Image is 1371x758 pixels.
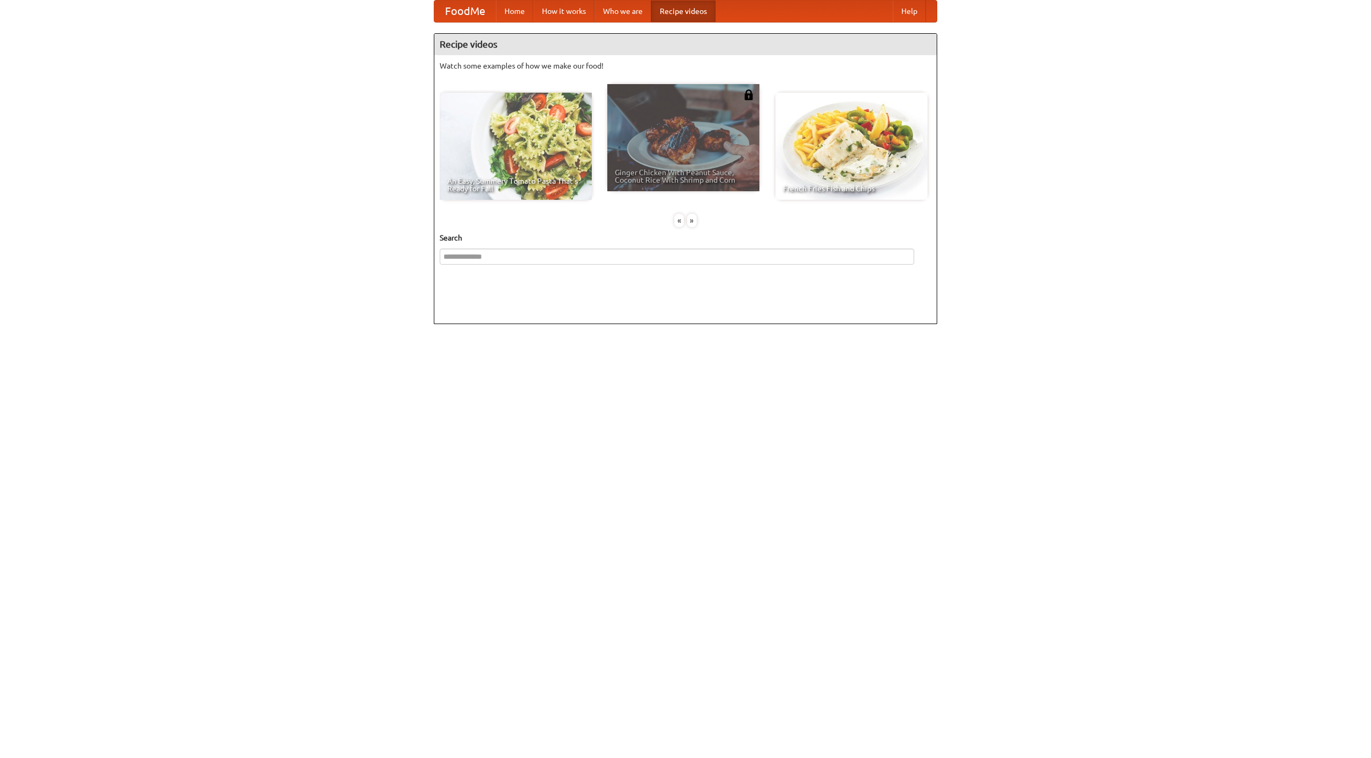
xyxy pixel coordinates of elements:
[743,89,754,100] img: 483408.png
[687,214,697,227] div: »
[447,177,584,192] span: An Easy, Summery Tomato Pasta That's Ready for Fall
[594,1,651,22] a: Who we are
[674,214,684,227] div: «
[651,1,715,22] a: Recipe videos
[496,1,533,22] a: Home
[893,1,926,22] a: Help
[440,232,931,243] h5: Search
[440,93,592,200] a: An Easy, Summery Tomato Pasta That's Ready for Fall
[783,185,920,192] span: French Fries Fish and Chips
[775,93,928,200] a: French Fries Fish and Chips
[440,61,931,71] p: Watch some examples of how we make our food!
[434,1,496,22] a: FoodMe
[434,34,937,55] h4: Recipe videos
[533,1,594,22] a: How it works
